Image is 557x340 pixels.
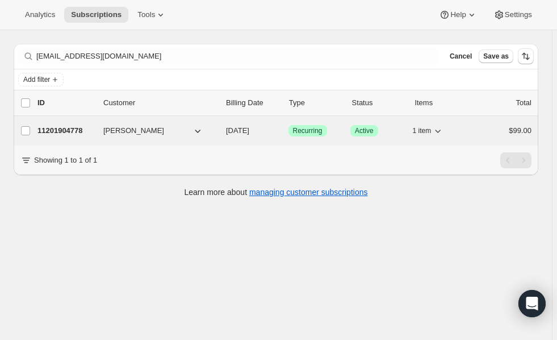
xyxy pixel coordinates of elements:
[293,126,323,135] span: Recurring
[450,10,466,19] span: Help
[137,10,155,19] span: Tools
[36,48,438,64] input: Filter subscribers
[64,7,128,23] button: Subscriptions
[509,126,531,135] span: $99.00
[249,188,368,197] a: managing customer subscriptions
[450,52,472,61] span: Cancel
[355,126,374,135] span: Active
[18,73,64,86] button: Add filter
[500,152,531,168] nav: Pagination
[103,125,164,136] span: [PERSON_NAME]
[518,48,534,64] button: Sort the results
[37,97,531,109] div: IDCustomerBilling DateTypeStatusItemsTotal
[413,123,444,139] button: 1 item
[103,97,217,109] p: Customer
[34,155,97,166] p: Showing 1 to 1 of 1
[432,7,484,23] button: Help
[18,7,62,23] button: Analytics
[226,126,249,135] span: [DATE]
[413,126,432,135] span: 1 item
[414,97,468,109] div: Items
[37,125,94,136] p: 11201904778
[97,122,210,140] button: [PERSON_NAME]
[483,52,509,61] span: Save as
[71,10,122,19] span: Subscriptions
[37,123,531,139] div: 11201904778[PERSON_NAME][DATE]SuccessRecurringSuccessActive1 item$99.00
[445,49,476,63] button: Cancel
[518,290,546,317] div: Open Intercom Messenger
[289,97,343,109] div: Type
[23,75,50,84] span: Add filter
[352,97,406,109] p: Status
[37,97,94,109] p: ID
[505,10,532,19] span: Settings
[226,97,280,109] p: Billing Date
[516,97,531,109] p: Total
[185,186,368,198] p: Learn more about
[479,49,513,63] button: Save as
[487,7,539,23] button: Settings
[25,10,55,19] span: Analytics
[131,7,173,23] button: Tools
